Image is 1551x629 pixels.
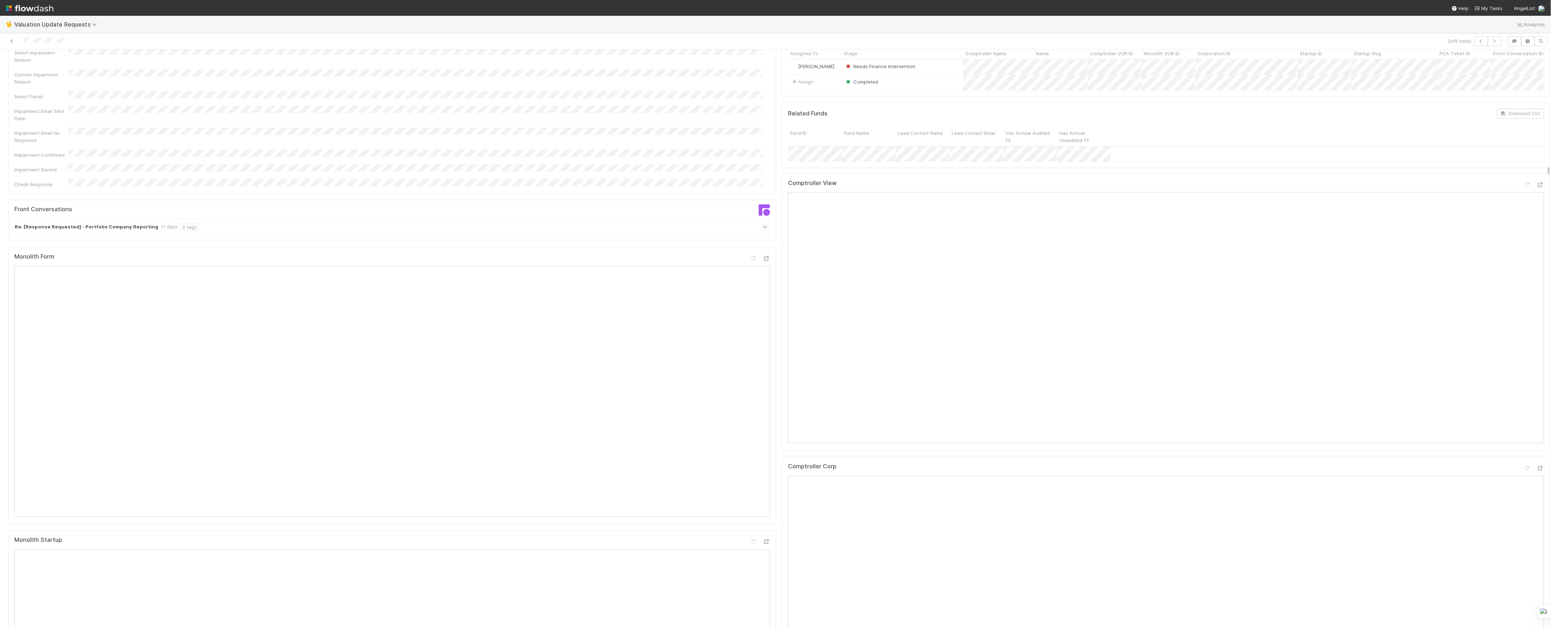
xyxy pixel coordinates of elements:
span: My Tasks [1475,5,1503,11]
div: Lead Contact Name [896,127,950,146]
span: AngelList [1514,5,1535,11]
div: Has Annual Audited FS [1003,127,1057,146]
span: Assign [791,78,813,85]
span: Corporation ID [1198,50,1231,57]
div: Completed [845,78,878,85]
div: Select Impairment Reason [14,49,68,63]
h5: Comptroller Corp [788,463,837,470]
span: Needs Finance Intervention [845,63,915,69]
h5: Comptroller View [788,180,837,187]
a: Analytics [1517,20,1545,29]
div: Help [1452,5,1469,12]
div: Needs Finance Intervention [845,63,915,70]
button: Download CSV [1497,109,1544,119]
span: [PERSON_NAME] [798,63,834,69]
span: Completed [845,79,878,85]
div: [PERSON_NAME] [791,63,834,70]
div: Check Response [14,181,68,188]
div: Impairment Email Sent Date [14,108,68,122]
strong: Re: [Response Requested] - Portfolio Company Reporting [15,223,158,231]
img: front-logo-b4b721b83371efbadf0a.svg [759,204,770,216]
div: Fund Name [842,127,896,146]
span: Monolith VUR ID [1144,50,1180,57]
h5: Front Conversations [14,206,387,213]
span: 🖖 [6,21,13,27]
span: Assigned To [790,50,818,57]
div: Impairment Denied [14,166,68,173]
span: Comptroller VUR ID [1090,50,1133,57]
span: Startup ID [1300,50,1322,57]
span: Front Conversation IDs [1493,50,1545,57]
div: Impairment Email No Response [14,129,68,144]
a: My Tasks [1475,5,1503,12]
div: Impairment Confirmed [14,151,68,159]
span: Valuation Update Requests [14,21,100,28]
h5: Monolith Form [14,253,54,260]
img: logo-inverted-e16ddd16eac7371096b0.svg [6,2,53,14]
span: 2 of 4 tasks [1448,37,1472,44]
div: Lead Contact Email [950,127,1003,146]
span: Stage [844,50,857,57]
div: Custom Impairment Reason [14,71,68,85]
div: 11 days [161,223,178,231]
span: PCA Ticket ID [1439,50,1470,57]
img: avatar_b6a6ccf4-6160-40f7-90da-56c3221167ae.png [791,63,797,69]
h5: Monolith Startup [14,536,62,544]
span: Comptroller Name [965,50,1006,57]
div: 2 tags [181,223,198,231]
span: Startup Slug [1354,50,1381,57]
span: Name [1036,50,1049,57]
div: Fund ID [788,127,842,146]
img: avatar_b6a6ccf4-6160-40f7-90da-56c3221167ae.png [1538,5,1545,12]
h5: Related Funds [788,110,828,117]
div: Has Annual Unaudited FS [1057,127,1111,146]
div: Select Funds: [14,93,68,100]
